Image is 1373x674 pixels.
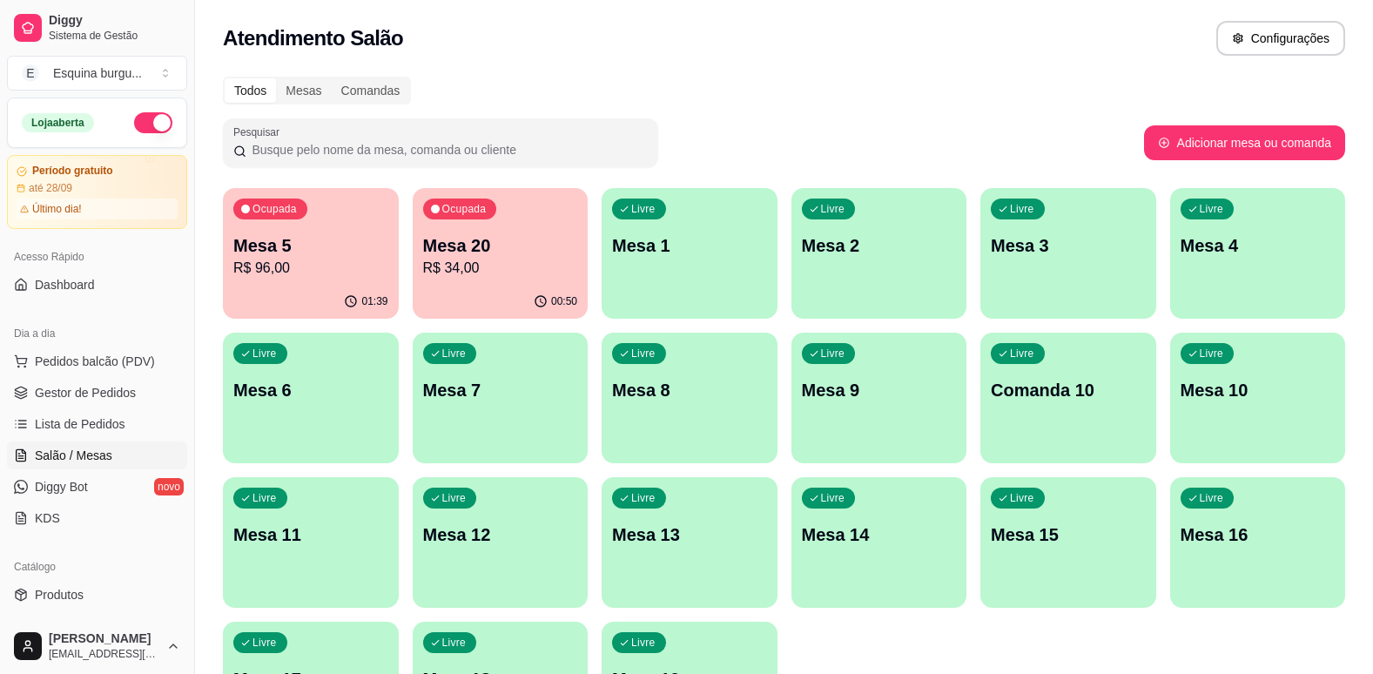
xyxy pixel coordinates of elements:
button: LivreMesa 2 [791,188,967,319]
label: Pesquisar [233,125,286,139]
button: Adicionar mesa ou comanda [1144,125,1345,160]
p: Ocupada [442,202,487,216]
a: Diggy Botnovo [7,473,187,501]
div: Mesas [276,78,331,103]
button: LivreMesa 13 [602,477,777,608]
p: Livre [252,491,277,505]
button: Configurações [1216,21,1345,56]
p: Mesa 13 [612,522,767,547]
p: Mesa 2 [802,233,957,258]
button: LivreMesa 8 [602,333,777,463]
div: Acesso Rápido [7,243,187,271]
p: Mesa 5 [233,233,388,258]
p: Livre [631,636,656,650]
p: Mesa 14 [802,522,957,547]
button: LivreMesa 9 [791,333,967,463]
input: Pesquisar [246,141,648,158]
p: Livre [1010,202,1034,216]
button: OcupadaMesa 5R$ 96,0001:39 [223,188,399,319]
a: Período gratuitoaté 28/09Último dia! [7,155,187,229]
p: R$ 34,00 [423,258,578,279]
a: Salão / Mesas [7,441,187,469]
p: Livre [252,636,277,650]
p: Mesa 9 [802,378,957,402]
a: Complementos [7,612,187,640]
button: LivreMesa 15 [980,477,1156,608]
p: Livre [1200,202,1224,216]
button: LivreMesa 16 [1170,477,1346,608]
span: [EMAIL_ADDRESS][DOMAIN_NAME] [49,647,159,661]
p: Livre [1200,347,1224,361]
p: Livre [442,636,467,650]
p: Mesa 15 [991,522,1146,547]
button: LivreMesa 3 [980,188,1156,319]
article: Último dia! [32,202,82,216]
button: LivreMesa 7 [413,333,589,463]
p: Livre [442,491,467,505]
button: LivreMesa 12 [413,477,589,608]
p: Mesa 8 [612,378,767,402]
p: Livre [1200,491,1224,505]
p: Mesa 6 [233,378,388,402]
div: Comandas [332,78,410,103]
span: Pedidos balcão (PDV) [35,353,155,370]
span: E [22,64,39,82]
span: Lista de Pedidos [35,415,125,433]
a: Gestor de Pedidos [7,379,187,407]
div: Todos [225,78,276,103]
p: Mesa 11 [233,522,388,547]
button: Select a team [7,56,187,91]
p: Livre [631,202,656,216]
h2: Atendimento Salão [223,24,403,52]
p: Livre [821,202,845,216]
p: Livre [821,491,845,505]
button: LivreMesa 6 [223,333,399,463]
button: OcupadaMesa 20R$ 34,0000:50 [413,188,589,319]
p: R$ 96,00 [233,258,388,279]
div: Dia a dia [7,320,187,347]
article: até 28/09 [29,181,72,195]
p: Ocupada [252,202,297,216]
button: [PERSON_NAME][EMAIL_ADDRESS][DOMAIN_NAME] [7,625,187,667]
p: Livre [1010,347,1034,361]
p: Mesa 3 [991,233,1146,258]
button: LivreMesa 4 [1170,188,1346,319]
span: Salão / Mesas [35,447,112,464]
p: Mesa 4 [1181,233,1336,258]
p: Mesa 20 [423,233,578,258]
a: Produtos [7,581,187,609]
span: Sistema de Gestão [49,29,180,43]
button: LivreMesa 14 [791,477,967,608]
span: [PERSON_NAME] [49,631,159,647]
p: Livre [631,491,656,505]
p: Livre [442,347,467,361]
button: LivreComanda 10 [980,333,1156,463]
p: Livre [821,347,845,361]
div: Loja aberta [22,113,94,132]
span: KDS [35,509,60,527]
p: Livre [252,347,277,361]
p: Livre [1010,491,1034,505]
a: KDS [7,504,187,532]
p: 00:50 [551,294,577,308]
span: Complementos [35,617,117,635]
p: 01:39 [361,294,387,308]
a: Dashboard [7,271,187,299]
span: Produtos [35,586,84,603]
button: LivreMesa 11 [223,477,399,608]
p: Mesa 7 [423,378,578,402]
p: Livre [631,347,656,361]
p: Comanda 10 [991,378,1146,402]
a: DiggySistema de Gestão [7,7,187,49]
p: Mesa 10 [1181,378,1336,402]
span: Diggy [49,13,180,29]
article: Período gratuito [32,165,113,178]
a: Lista de Pedidos [7,410,187,438]
button: Pedidos balcão (PDV) [7,347,187,375]
p: Mesa 12 [423,522,578,547]
button: Alterar Status [134,112,172,133]
p: Mesa 1 [612,233,767,258]
div: Esquina burgu ... [53,64,142,82]
span: Gestor de Pedidos [35,384,136,401]
button: LivreMesa 1 [602,188,777,319]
